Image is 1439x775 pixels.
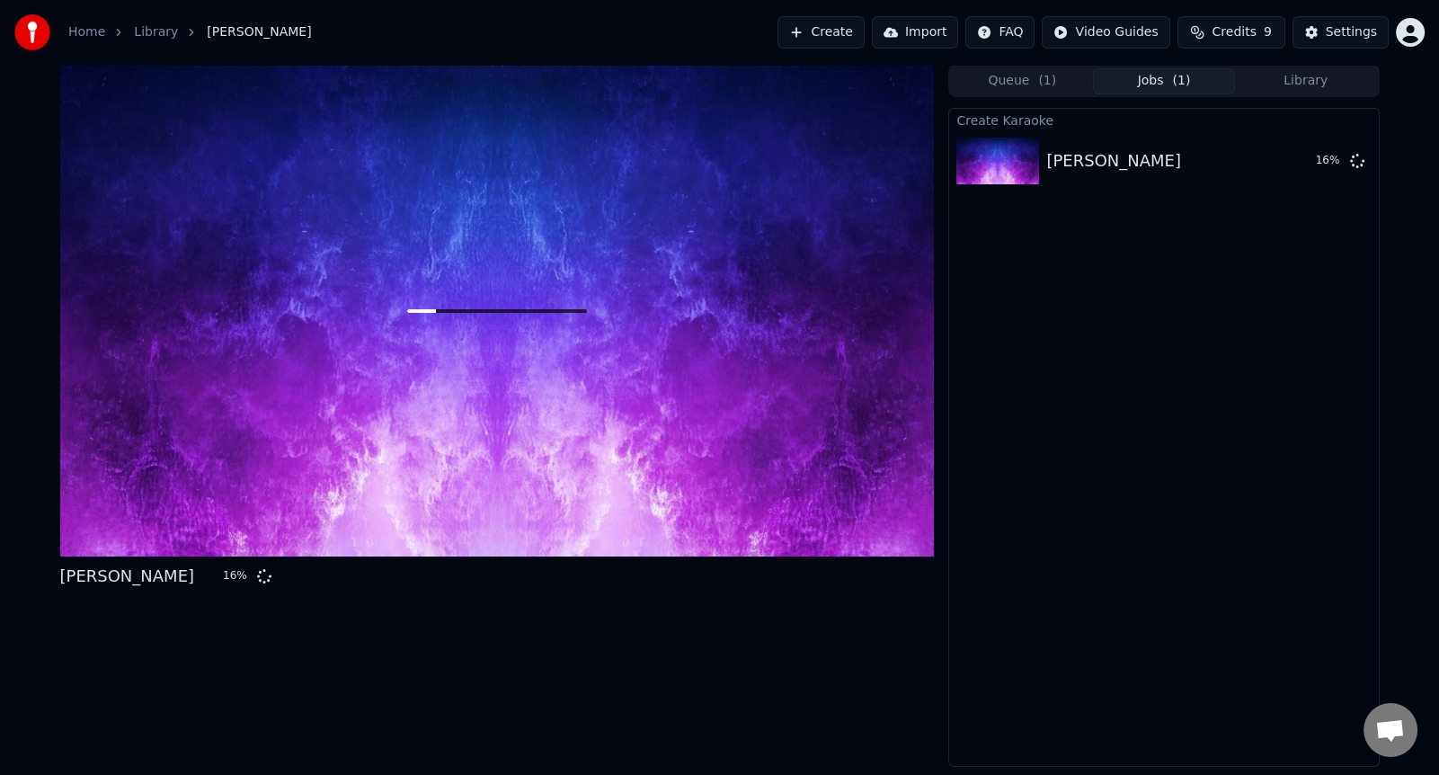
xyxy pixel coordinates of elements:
[223,569,250,583] div: 16 %
[965,16,1035,49] button: FAQ
[1212,23,1256,41] span: Credits
[1046,148,1181,174] div: [PERSON_NAME]
[1038,72,1056,90] span: ( 1 )
[1235,68,1377,94] button: Library
[777,16,865,49] button: Create
[1264,23,1272,41] span: 9
[1177,16,1285,49] button: Credits9
[872,16,958,49] button: Import
[1326,23,1377,41] div: Settings
[68,23,105,41] a: Home
[1042,16,1169,49] button: Video Guides
[1292,16,1389,49] button: Settings
[68,23,312,41] nav: breadcrumb
[1172,72,1190,90] span: ( 1 )
[951,68,1093,94] button: Queue
[14,14,50,50] img: youka
[60,564,195,589] div: [PERSON_NAME]
[134,23,178,41] a: Library
[1316,154,1343,168] div: 16 %
[1093,68,1235,94] button: Jobs
[207,23,311,41] span: [PERSON_NAME]
[1363,703,1417,757] div: Open chat
[949,109,1378,130] div: Create Karaoke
